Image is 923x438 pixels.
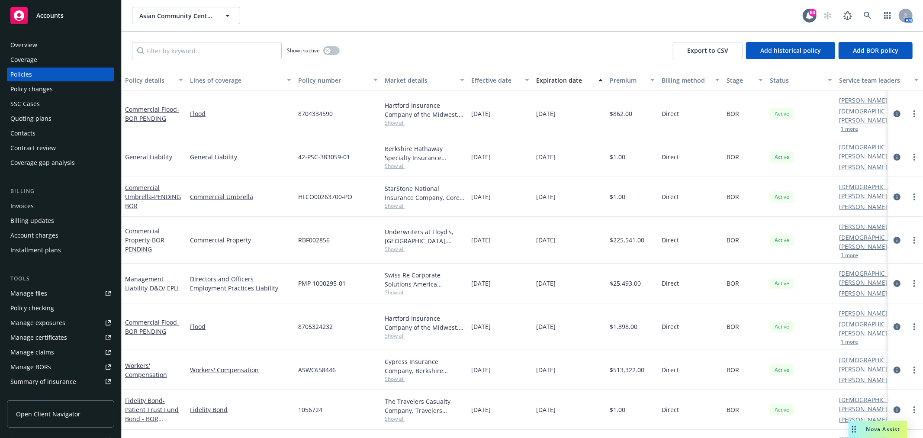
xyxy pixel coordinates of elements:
[662,322,679,331] span: Direct
[10,214,54,228] div: Billing updates
[7,287,114,300] a: Manage files
[125,193,181,210] span: - PENDING BOR
[125,105,179,122] a: Commercial Flood
[662,152,679,161] span: Direct
[662,405,679,414] span: Direct
[853,46,898,55] span: Add BOR policy
[892,405,902,415] a: circleInformation
[7,390,114,403] a: Policy AI ingestions
[892,365,902,375] a: circleInformation
[132,42,282,59] input: Filter by keyword...
[839,106,907,125] a: [DEMOGRAPHIC_DATA][PERSON_NAME]
[610,322,637,331] span: $1,398.00
[770,76,823,85] div: Status
[125,318,179,335] a: Commercial Flood
[536,235,556,245] span: [DATE]
[190,109,291,118] a: Flood
[909,152,920,162] a: more
[190,365,291,374] a: Workers' Compensation
[385,101,464,119] div: Hartford Insurance Company of the Midwest, Hartford Insurance Group
[7,331,114,345] a: Manage certificates
[536,109,556,118] span: [DATE]
[727,235,739,245] span: BOR
[909,192,920,202] a: more
[10,316,65,330] div: Manage exposures
[773,406,791,414] span: Active
[773,280,791,287] span: Active
[773,193,791,201] span: Active
[125,396,179,432] a: Fidelity Bond
[727,76,753,85] div: Stage
[839,96,888,105] a: [PERSON_NAME]
[7,53,114,67] a: Coverage
[536,365,556,374] span: [DATE]
[839,395,907,413] a: [DEMOGRAPHIC_DATA][PERSON_NAME]
[746,42,835,59] button: Add historical policy
[7,82,114,96] a: Policy changes
[773,153,791,161] span: Active
[287,47,320,54] span: Show inactive
[190,405,291,414] a: Fidelity Bond
[385,397,464,415] div: The Travelers Casualty Company, Travelers Insurance
[839,375,888,384] a: [PERSON_NAME]
[468,70,533,90] button: Effective date
[662,279,679,288] span: Direct
[610,152,625,161] span: $1.00
[892,152,902,162] a: circleInformation
[7,214,114,228] a: Billing updates
[839,76,909,85] div: Service team leaders
[536,76,593,85] div: Expiration date
[298,405,322,414] span: 1056724
[909,405,920,415] a: more
[385,415,464,422] span: Show all
[7,68,114,81] a: Policies
[298,152,350,161] span: 42-PSC-383059-01
[385,357,464,375] div: Cypress Insurance Company, Berkshire Hathaway Homestate Companies (BHHC)
[773,236,791,244] span: Active
[10,141,56,155] div: Contract review
[662,76,710,85] div: Billing method
[385,271,464,289] div: Swiss Re Corporate Solutions America Insurance Corporation, [GEOGRAPHIC_DATA] Re
[385,119,464,126] span: Show all
[7,345,114,359] a: Manage claims
[866,425,900,433] span: Nova Assist
[839,162,888,171] a: [PERSON_NAME]
[7,229,114,242] a: Account charges
[295,70,381,90] button: Policy number
[190,235,291,245] a: Commercial Property
[10,68,32,81] div: Policies
[125,361,167,379] a: Workers' Compensation
[7,316,114,330] a: Manage exposures
[727,152,739,161] span: BOR
[839,202,888,211] a: [PERSON_NAME]
[7,156,114,170] a: Coverage gap analysis
[385,76,455,85] div: Market details
[839,415,888,424] a: [PERSON_NAME]
[385,375,464,383] span: Show all
[841,126,858,132] button: 1 more
[10,345,54,359] div: Manage claims
[849,421,907,438] button: Nova Assist
[727,322,739,331] span: BOR
[533,70,606,90] button: Expiration date
[7,97,114,111] a: SSC Cases
[859,7,876,24] a: Search
[839,7,856,24] a: Report a Bug
[298,279,346,288] span: PMP 1000295-01
[385,162,464,170] span: Show all
[892,235,902,245] a: circleInformation
[471,365,491,374] span: [DATE]
[7,38,114,52] a: Overview
[10,112,51,126] div: Quoting plans
[10,97,40,111] div: SSC Cases
[190,322,291,331] a: Flood
[471,279,491,288] span: [DATE]
[7,301,114,315] a: Policy checking
[839,142,907,161] a: [DEMOGRAPHIC_DATA][PERSON_NAME]
[662,109,679,118] span: Direct
[773,110,791,118] span: Active
[125,76,174,85] div: Policy details
[760,46,821,55] span: Add historical policy
[298,322,333,331] span: 8705324232
[125,318,179,335] span: - BOR PENDING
